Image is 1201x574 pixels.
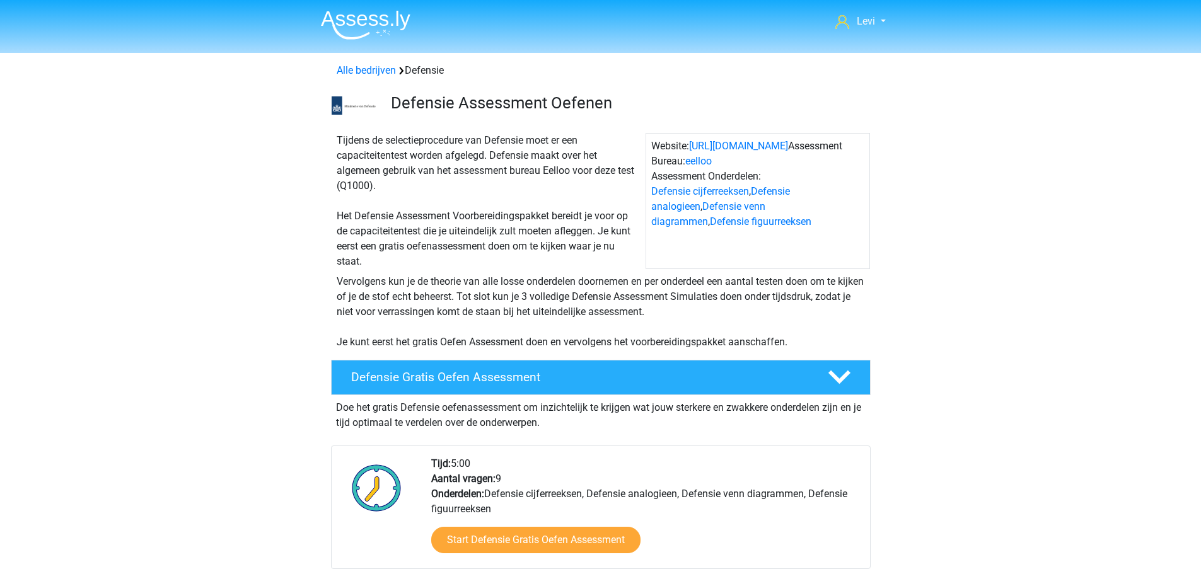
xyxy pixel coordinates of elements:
div: Vervolgens kun je de theorie van alle losse onderdelen doornemen en per onderdeel een aantal test... [332,274,870,350]
b: Tijd: [431,457,451,469]
div: Tijdens de selectieprocedure van Defensie moet er een capaciteitentest worden afgelegd. Defensie ... [332,133,646,269]
span: Levi [857,15,875,27]
a: Defensie Gratis Oefen Assessment [326,360,876,395]
img: Assessly [321,10,410,40]
a: Defensie figuurreeksen [710,215,811,227]
a: eelloo [685,155,712,167]
img: Klok [345,456,409,519]
a: Defensie venn diagrammen [651,200,765,227]
a: [URL][DOMAIN_NAME] [689,140,788,152]
div: Website: Assessment Bureau: Assessment Onderdelen: , , , [646,133,870,269]
div: Defensie [332,63,870,78]
a: Start Defensie Gratis Oefen Assessment [431,527,641,553]
div: 5:00 9 Defensie cijferreeksen, Defensie analogieen, Defensie venn diagrammen, Defensie figuurreeksen [422,456,869,568]
a: Defensie analogieen [651,185,790,212]
a: Levi [830,14,890,29]
h3: Defensie Assessment Oefenen [391,93,861,113]
a: Alle bedrijven [337,64,396,76]
a: Defensie cijferreeksen [651,185,749,197]
b: Aantal vragen: [431,473,496,485]
h4: Defensie Gratis Oefen Assessment [351,370,808,384]
div: Doe het gratis Defensie oefenassessment om inzichtelijk te krijgen wat jouw sterkere en zwakkere ... [331,395,871,430]
b: Onderdelen: [431,488,484,500]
